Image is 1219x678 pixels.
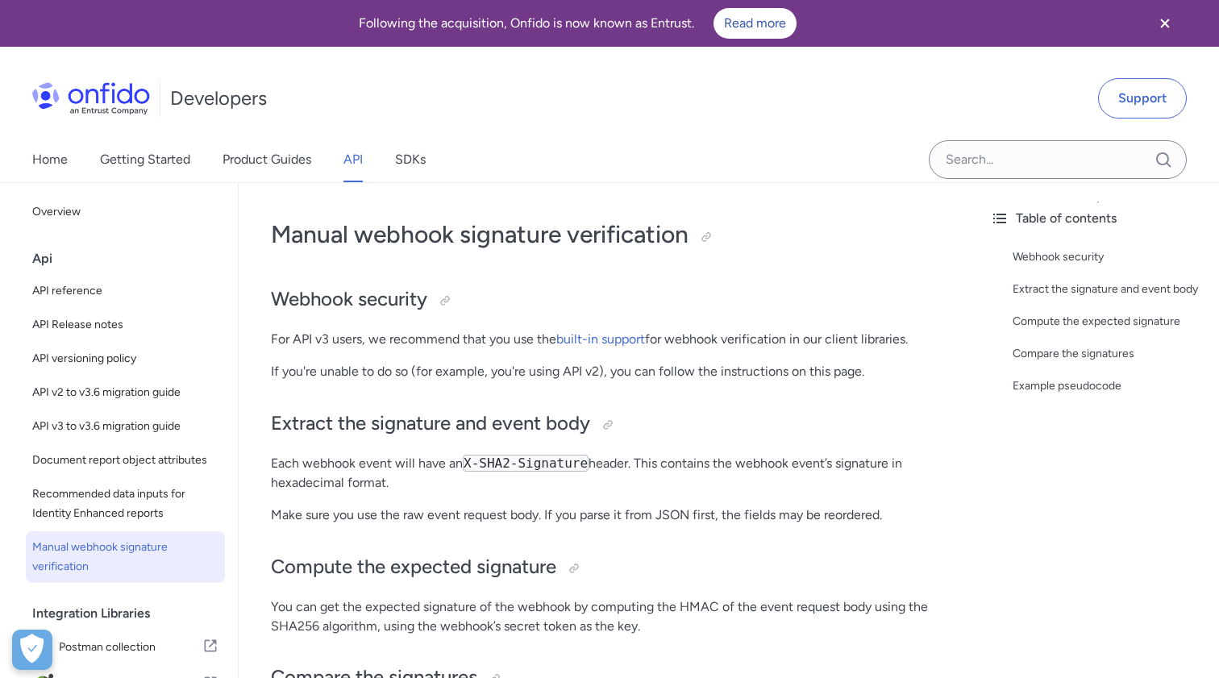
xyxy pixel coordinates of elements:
span: API reference [32,281,218,301]
span: Manual webhook signature verification [32,538,218,576]
a: Support [1098,78,1187,119]
p: You can get the expected signature of the webhook by computing the HMAC of the event request body... [271,597,945,636]
div: Cookie Preferences [12,630,52,670]
button: Close banner [1135,3,1195,44]
input: Onfido search input field [929,140,1187,179]
span: API v2 to v3.6 migration guide [32,383,218,402]
a: Extract the signature and event body [1013,280,1206,299]
div: Integration Libraries [32,597,231,630]
div: Table of contents [990,209,1206,228]
span: API v3 to v3.6 migration guide [32,417,218,436]
a: Read more [714,8,797,39]
a: Document report object attributes [26,444,225,476]
a: Overview [26,196,225,228]
p: If you're unable to do so (for example, you're using API v2), you can follow the instructions on ... [271,362,945,381]
img: Onfido Logo [32,82,150,114]
a: API reference [26,275,225,307]
a: API v2 to v3.6 migration guide [26,376,225,409]
a: API versioning policy [26,343,225,375]
h1: Manual webhook signature verification [271,218,945,251]
span: Document report object attributes [32,451,218,470]
span: Overview [32,202,218,222]
a: API v3 to v3.6 migration guide [26,410,225,443]
div: Api [32,243,231,275]
a: Example pseudocode [1013,376,1206,396]
a: Recommended data inputs for Identity Enhanced reports [26,478,225,530]
a: Product Guides [223,137,311,182]
a: API [343,137,363,182]
span: API Release notes [32,315,218,335]
a: Manual webhook signature verification [26,531,225,583]
a: Home [32,137,68,182]
div: Following the acquisition, Onfido is now known as Entrust. [19,8,1135,39]
a: Getting Started [100,137,190,182]
h1: Developers [170,85,267,111]
h2: Compute the expected signature [271,554,945,581]
span: Postman collection [59,636,202,659]
span: Recommended data inputs for Identity Enhanced reports [32,485,218,523]
span: API versioning policy [32,349,218,368]
p: For API v3 users, we recommend that you use the for webhook verification in our client libraries. [271,330,945,349]
a: Compute the expected signature [1013,312,1206,331]
a: Webhook security [1013,247,1206,267]
p: Each webhook event will have an header. This contains the webhook event’s signature in hexadecima... [271,454,945,493]
svg: Close banner [1155,14,1175,33]
a: API Release notes [26,309,225,341]
a: built-in support [556,331,645,347]
a: IconPostman collectionPostman collection [26,630,225,665]
code: X-SHA2-Signature [463,455,589,472]
a: Compare the signatures [1013,344,1206,364]
button: Open Preferences [12,630,52,670]
h2: Webhook security [271,286,945,314]
h2: Extract the signature and event body [271,410,945,438]
a: SDKs [395,137,426,182]
p: Make sure you use the raw event request body. If you parse it from JSON first, the fields may be ... [271,505,945,525]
